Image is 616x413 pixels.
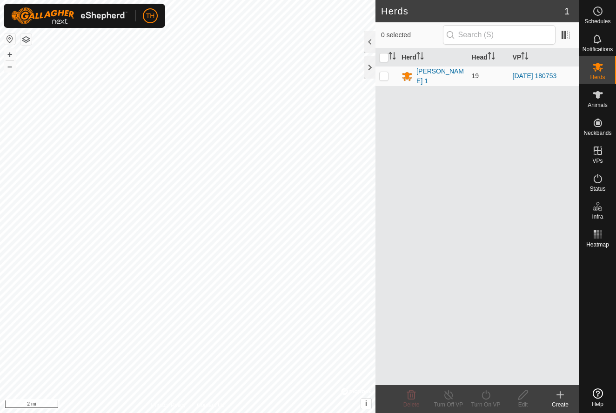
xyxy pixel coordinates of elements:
[146,11,155,21] span: TH
[509,48,579,67] th: VP
[513,72,557,80] a: [DATE] 180753
[592,158,603,164] span: VPs
[398,48,468,67] th: Herd
[583,130,611,136] span: Neckbands
[586,242,609,247] span: Heatmap
[20,34,32,45] button: Map Layers
[589,186,605,192] span: Status
[588,102,608,108] span: Animals
[361,399,371,409] button: i
[388,53,396,61] p-sorticon: Activate to sort
[197,401,224,409] a: Contact Us
[403,401,420,408] span: Delete
[365,400,367,407] span: i
[592,401,603,407] span: Help
[381,6,564,17] h2: Herds
[579,385,616,411] a: Help
[4,33,15,45] button: Reset Map
[504,400,542,409] div: Edit
[151,401,186,409] a: Privacy Policy
[11,7,127,24] img: Gallagher Logo
[472,72,479,80] span: 19
[416,67,464,86] div: [PERSON_NAME] 1
[488,53,495,61] p-sorticon: Activate to sort
[416,53,424,61] p-sorticon: Activate to sort
[468,48,509,67] th: Head
[443,25,556,45] input: Search (S)
[542,400,579,409] div: Create
[564,4,569,18] span: 1
[381,30,443,40] span: 0 selected
[521,53,529,61] p-sorticon: Activate to sort
[592,214,603,220] span: Infra
[584,19,610,24] span: Schedules
[590,74,605,80] span: Herds
[4,61,15,72] button: –
[583,47,613,52] span: Notifications
[4,49,15,60] button: +
[430,400,467,409] div: Turn Off VP
[467,400,504,409] div: Turn On VP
